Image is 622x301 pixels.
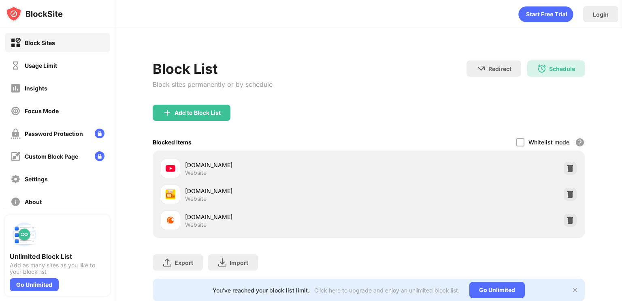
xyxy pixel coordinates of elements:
img: customize-block-page-off.svg [11,151,21,161]
div: Website [185,221,207,228]
div: Website [185,195,207,202]
div: Add as many sites as you like to your block list [10,262,105,275]
img: push-block-list.svg [10,220,39,249]
div: Password Protection [25,130,83,137]
div: Schedule [549,65,575,72]
img: password-protection-off.svg [11,129,21,139]
div: About [25,198,42,205]
img: logo-blocksite.svg [6,6,63,22]
img: lock-menu.svg [95,129,104,138]
div: [DOMAIN_NAME] [185,213,369,221]
div: Go Unlimited [10,278,59,291]
div: Custom Block Page [25,153,78,160]
div: Settings [25,176,48,183]
div: animation [518,6,573,22]
img: time-usage-off.svg [11,60,21,71]
div: Export [175,259,193,266]
img: about-off.svg [11,197,21,207]
img: insights-off.svg [11,83,21,93]
img: focus-off.svg [11,106,21,116]
div: Block sites permanently or by schedule [153,80,273,88]
img: favicons [166,163,175,173]
img: favicons [166,189,175,199]
div: Unlimited Block List [10,252,105,260]
img: x-button.svg [572,287,578,293]
div: You’ve reached your block list limit. [213,287,309,294]
div: Whitelist mode [528,139,569,146]
div: Go Unlimited [469,282,525,298]
div: Import [230,259,248,266]
div: Insights [25,85,47,92]
div: Add to Block List [175,110,221,116]
div: Redirect [488,65,511,72]
img: block-on.svg [11,38,21,48]
div: [DOMAIN_NAME] [185,161,369,169]
div: [DOMAIN_NAME] [185,187,369,195]
div: Login [593,11,609,18]
div: Blocked Items [153,139,192,146]
div: Click here to upgrade and enjoy an unlimited block list. [314,287,460,294]
div: Block Sites [25,39,55,46]
div: Website [185,169,207,176]
img: settings-off.svg [11,174,21,184]
img: favicons [166,215,175,225]
div: Focus Mode [25,107,59,114]
div: Block List [153,60,273,77]
div: Usage Limit [25,62,57,69]
img: lock-menu.svg [95,151,104,161]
